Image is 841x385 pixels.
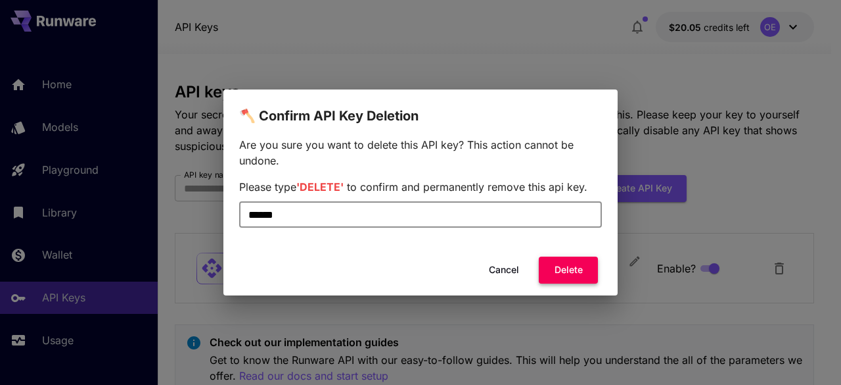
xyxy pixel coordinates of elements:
[539,257,598,284] button: Delete
[296,180,344,193] span: 'DELETE'
[223,90,618,126] h2: 🪓 Confirm API Key Deletion
[239,180,587,193] span: Please type to confirm and permanently remove this api key.
[239,137,602,168] p: Are you sure you want to delete this API key? This action cannot be undone.
[474,257,534,284] button: Cancel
